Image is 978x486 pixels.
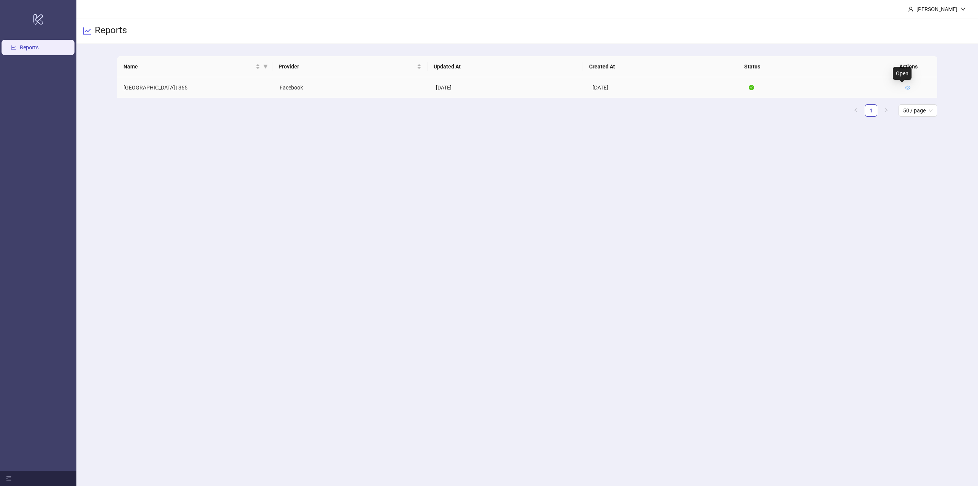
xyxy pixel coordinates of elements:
[95,24,127,37] h3: Reports
[586,77,743,98] td: [DATE]
[899,104,937,117] div: Page Size
[905,85,910,91] a: eye
[262,61,269,72] span: filter
[279,62,415,71] span: Provider
[913,5,960,13] div: [PERSON_NAME]
[749,85,754,90] span: check-circle
[6,476,11,481] span: menu-fold
[117,77,274,98] td: [GEOGRAPHIC_DATA] | 365
[272,56,427,77] th: Provider
[884,108,889,112] span: right
[20,44,39,50] a: Reports
[880,104,892,117] button: right
[865,105,877,116] a: 1
[903,105,933,116] span: 50 / page
[427,56,583,77] th: Updated At
[738,56,893,77] th: Status
[880,104,892,117] li: Next Page
[274,77,430,98] td: Facebook
[908,7,913,12] span: user
[263,64,268,69] span: filter
[117,56,272,77] th: Name
[83,26,92,36] span: line-chart
[893,67,912,80] div: Open
[430,77,586,98] td: [DATE]
[583,56,738,77] th: Created At
[960,7,966,12] span: down
[123,62,254,71] span: Name
[850,104,862,117] button: left
[905,85,910,90] span: eye
[865,104,877,117] li: 1
[850,104,862,117] li: Previous Page
[853,108,858,112] span: left
[893,56,931,77] th: Actions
